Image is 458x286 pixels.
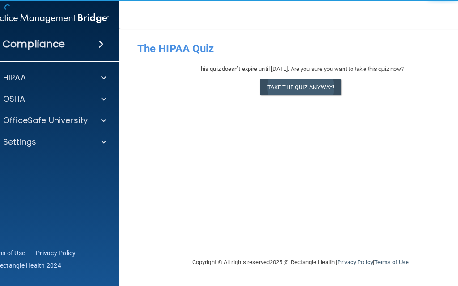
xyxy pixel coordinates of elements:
a: Privacy Policy [337,259,373,265]
a: Privacy Policy [36,249,76,257]
a: Terms of Use [374,259,409,265]
h4: Compliance [3,38,65,50]
p: OSHA [3,94,25,104]
p: Settings [3,137,36,147]
button: Take the quiz anyway! [260,79,341,95]
p: HIPAA [3,72,26,83]
p: OfficeSafe University [3,115,88,126]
